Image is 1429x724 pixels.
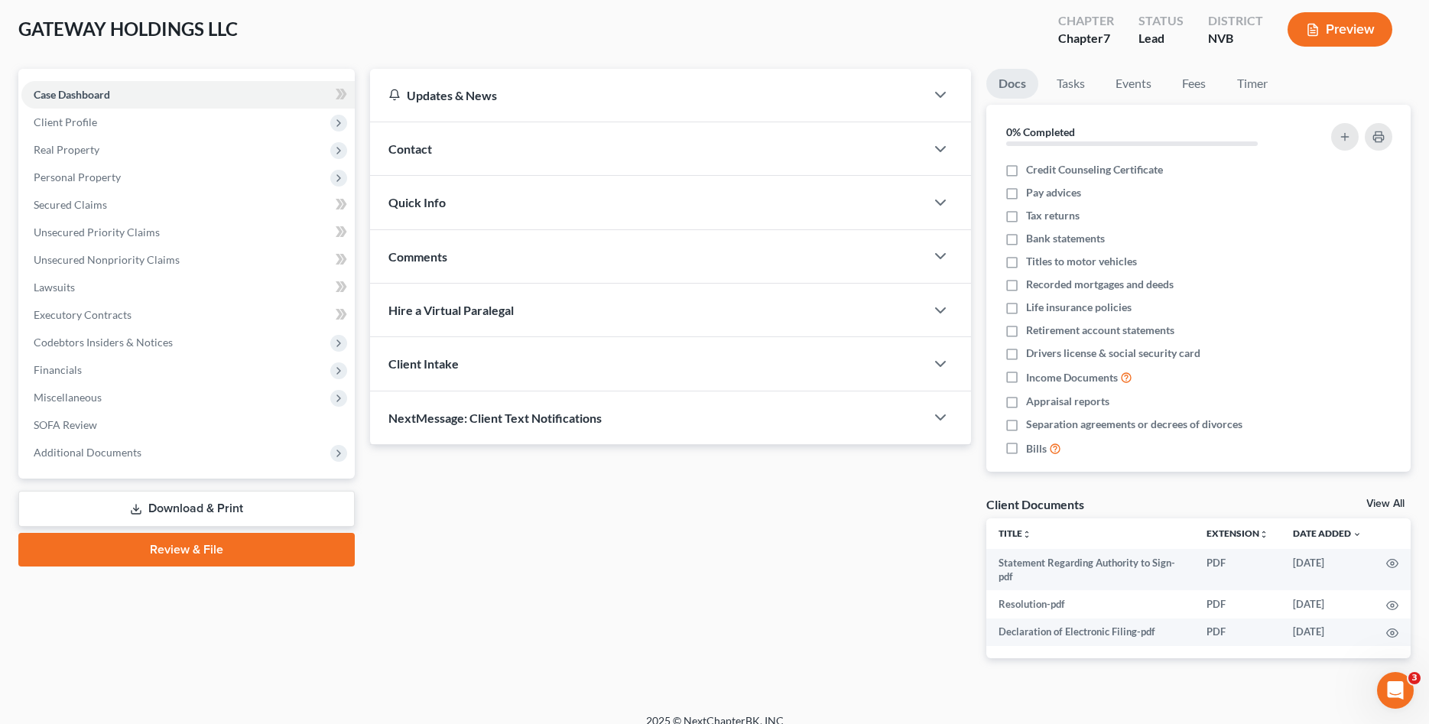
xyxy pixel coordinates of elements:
a: Unsecured Priority Claims [21,219,355,246]
span: Contact [388,141,432,156]
span: Codebtors Insiders & Notices [34,336,173,349]
td: PDF [1194,618,1281,646]
span: Hire a Virtual Paralegal [388,303,514,317]
span: Additional Documents [34,446,141,459]
span: Case Dashboard [34,88,110,101]
div: Updates & News [388,87,906,103]
i: unfold_more [1259,530,1268,539]
div: Chapter [1058,30,1114,47]
span: Credit Counseling Certificate [1026,162,1163,177]
span: Secured Claims [34,198,107,211]
span: Executory Contracts [34,308,132,321]
span: Quick Info [388,195,446,209]
span: NextMessage: Client Text Notifications [388,411,602,425]
i: unfold_more [1022,530,1031,539]
td: [DATE] [1281,618,1374,646]
a: Review & File [18,533,355,567]
a: Date Added expand_more [1293,528,1362,539]
span: Appraisal reports [1026,394,1109,409]
a: SOFA Review [21,411,355,439]
td: [DATE] [1281,549,1374,591]
span: Real Property [34,143,99,156]
i: expand_more [1353,530,1362,539]
span: Unsecured Priority Claims [34,226,160,239]
span: SOFA Review [34,418,97,431]
span: Income Documents [1026,370,1118,385]
td: PDF [1194,549,1281,591]
span: Separation agreements or decrees of divorces [1026,417,1242,432]
span: Tax returns [1026,208,1080,223]
span: Retirement account statements [1026,323,1174,338]
div: Status [1138,12,1184,30]
div: District [1208,12,1263,30]
a: Case Dashboard [21,81,355,109]
span: Client Profile [34,115,97,128]
span: Recorded mortgages and deeds [1026,277,1174,292]
a: Titleunfold_more [999,528,1031,539]
span: Client Intake [388,356,459,371]
span: Bills [1026,441,1047,456]
span: Life insurance policies [1026,300,1132,315]
div: Chapter [1058,12,1114,30]
strong: 0% Completed [1006,125,1075,138]
span: Titles to motor vehicles [1026,254,1137,269]
div: NVB [1208,30,1263,47]
a: Fees [1170,69,1219,99]
a: Tasks [1044,69,1097,99]
span: 3 [1408,672,1421,684]
a: Docs [986,69,1038,99]
span: Lawsuits [34,281,75,294]
span: Drivers license & social security card [1026,346,1200,361]
a: Unsecured Nonpriority Claims [21,246,355,274]
span: Personal Property [34,170,121,183]
span: Miscellaneous [34,391,102,404]
span: 7 [1103,31,1110,45]
a: Executory Contracts [21,301,355,329]
a: Extensionunfold_more [1207,528,1268,539]
td: Statement Regarding Authority to Sign-pdf [986,549,1194,591]
span: Bank statements [1026,231,1105,246]
button: Preview [1288,12,1392,47]
div: Lead [1138,30,1184,47]
span: Unsecured Nonpriority Claims [34,253,180,266]
td: [DATE] [1281,590,1374,618]
span: Financials [34,363,82,376]
a: Download & Print [18,491,355,527]
a: View All [1366,498,1405,509]
td: Declaration of Electronic Filing-pdf [986,618,1194,646]
div: Client Documents [986,496,1084,512]
a: Lawsuits [21,274,355,301]
a: Events [1103,69,1164,99]
span: Comments [388,249,447,264]
iframe: Intercom live chat [1377,672,1414,709]
span: GATEWAY HOLDINGS LLC [18,18,238,40]
td: Resolution-pdf [986,590,1194,618]
td: PDF [1194,590,1281,618]
a: Timer [1225,69,1280,99]
span: Pay advices [1026,185,1081,200]
a: Secured Claims [21,191,355,219]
